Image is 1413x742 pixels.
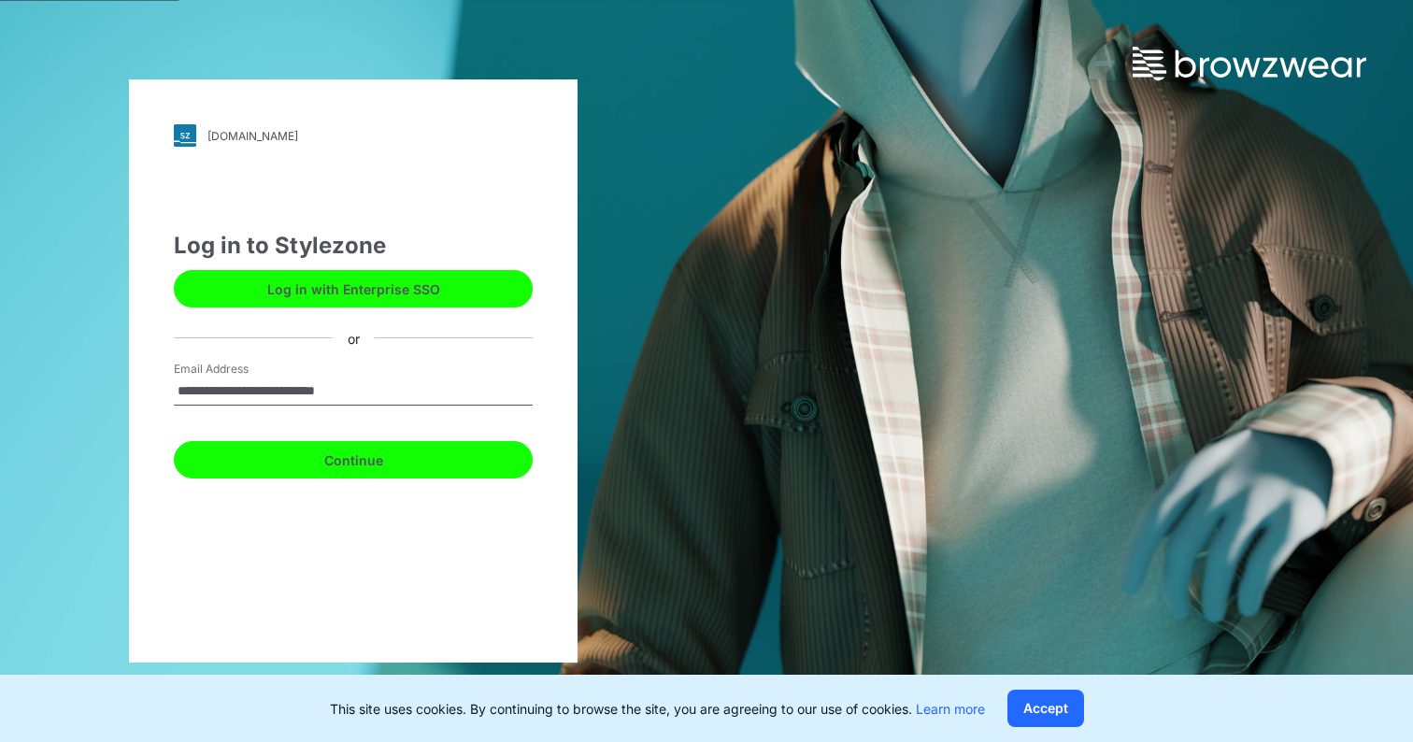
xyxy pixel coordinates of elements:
[174,270,533,307] button: Log in with Enterprise SSO
[1007,690,1084,727] button: Accept
[916,701,985,717] a: Learn more
[174,441,533,478] button: Continue
[207,129,298,143] div: [DOMAIN_NAME]
[174,229,533,263] div: Log in to Stylezone
[174,124,533,147] a: [DOMAIN_NAME]
[1133,47,1366,80] img: browzwear-logo.73288ffb.svg
[174,124,196,147] img: svg+xml;base64,PHN2ZyB3aWR0aD0iMjgiIGhlaWdodD0iMjgiIHZpZXdCb3g9IjAgMCAyOCAyOCIgZmlsbD0ibm9uZSIgeG...
[174,361,305,378] label: Email Address
[330,699,985,719] p: This site uses cookies. By continuing to browse the site, you are agreeing to our use of cookies.
[333,328,375,348] div: or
